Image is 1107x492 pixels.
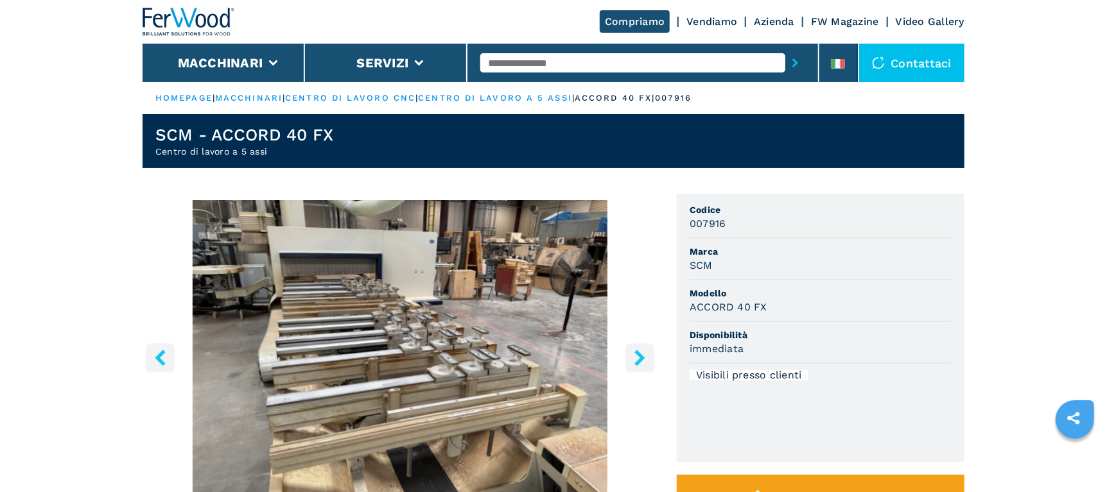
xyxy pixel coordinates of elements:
[146,343,175,372] button: left-button
[285,93,415,103] a: centro di lavoro cnc
[575,92,655,104] p: accord 40 fx |
[690,245,952,258] span: Marca
[1052,434,1097,482] iframe: Chat
[155,124,334,145] h1: SCM - ACCORD 40 FX
[690,341,744,356] h3: immediata
[686,15,737,28] a: Vendiamo
[690,328,952,341] span: Disponibilità
[811,15,879,28] a: FW Magazine
[859,44,965,82] div: Contattaci
[178,55,263,71] button: Macchinari
[690,287,952,300] span: Modello
[215,93,283,103] a: macchinari
[690,370,808,380] div: Visibili presso clienti
[690,216,726,231] h3: 007916
[625,343,654,372] button: right-button
[690,300,767,314] h3: ACCORD 40 FX
[418,93,572,103] a: centro di lavoro a 5 assi
[896,15,964,28] a: Video Gallery
[690,203,952,216] span: Codice
[213,93,215,103] span: |
[785,48,805,78] button: submit-button
[754,15,794,28] a: Azienda
[155,145,334,158] h2: Centro di lavoro a 5 assi
[572,93,575,103] span: |
[283,93,285,103] span: |
[155,93,213,103] a: HOMEPAGE
[600,10,670,33] a: Compriamo
[655,92,692,104] p: 007916
[415,93,418,103] span: |
[356,55,408,71] button: Servizi
[690,258,713,273] h3: SCM
[1058,402,1090,434] a: sharethis
[143,8,235,36] img: Ferwood
[872,56,885,69] img: Contattaci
